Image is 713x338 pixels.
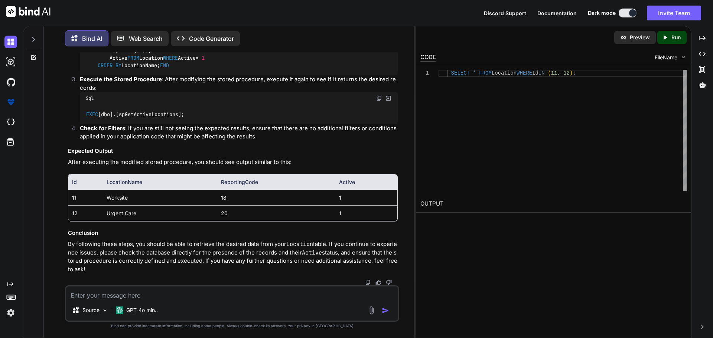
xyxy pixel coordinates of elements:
span: SELECT [451,70,469,76]
td: 20 [217,205,335,221]
h3: Conclusion [68,229,398,237]
td: 11 [68,190,103,205]
img: darkAi-studio [4,56,17,68]
span: , [557,70,560,76]
p: Code Generator [189,34,234,43]
div: CODE [420,53,436,62]
span: 1 [202,55,205,61]
p: GPT-4o min.. [126,306,158,314]
span: Sql [86,95,94,101]
p: Bind can provide inaccurate information, including about people. Always double-check its answers.... [65,323,399,329]
span: WHERE [163,55,178,61]
img: Open in Browser [385,95,392,102]
p: : After modifying the stored procedure, execute it again to see if it returns the desired records: [80,75,398,92]
img: dislike [386,279,392,285]
th: LocationName [103,174,217,190]
code: [dbo].[spGetActiveLocations]; [86,111,185,118]
img: copy [365,279,371,285]
td: 18 [217,190,335,205]
td: Worksite [103,190,217,205]
span: FROM [479,70,492,76]
img: Bind AI [6,6,51,17]
span: EXEC [86,111,98,118]
span: BY [115,62,121,69]
h3: Expected Output [68,147,398,155]
p: After executing the modified stored procedure, you should see output similar to this: [68,158,398,167]
img: copy [376,95,382,101]
th: Active [335,174,397,190]
span: ( [548,70,551,76]
p: By following these steps, you should be able to retrieve the desired data from your table. If you... [68,240,398,273]
img: like [375,279,381,285]
img: cloudideIcon [4,116,17,128]
button: Invite Team [647,6,701,20]
img: icon [382,307,389,314]
span: IN [538,70,545,76]
strong: Check for Filters [80,125,125,132]
div: 1 [420,70,429,77]
img: attachment [367,306,376,315]
img: githubDark [4,76,17,88]
span: Location [492,70,517,76]
span: 12 [563,70,570,76]
span: FROM [127,55,139,61]
img: premium [4,96,17,108]
img: settings [4,306,17,319]
span: ORDER [98,62,113,69]
td: 1 [335,205,397,221]
button: Documentation [537,9,577,17]
th: ReportingCode [217,174,335,190]
code: Active [302,249,322,256]
span: 11 [551,70,557,76]
th: Id [68,174,103,190]
img: GPT-4o mini [116,306,123,314]
img: Pick Models [102,307,108,314]
span: FileName [655,54,677,61]
td: 1 [335,190,397,205]
p: Run [671,34,681,41]
code: Location [286,240,313,248]
span: Dark mode [588,9,616,17]
img: chevron down [680,54,687,60]
p: Web Search [129,34,163,43]
p: Source [82,306,100,314]
td: Urgent Care [103,205,217,221]
span: ; [573,70,576,76]
p: : If you are still not seeing the expected results, ensure that there are no additional filters o... [80,124,398,141]
span: ) [570,70,573,76]
h2: OUTPUT [416,195,691,213]
span: = [196,55,199,61]
span: END [160,62,169,69]
span: Id [532,70,538,76]
td: 12 [68,205,103,221]
button: Discord Support [484,9,526,17]
span: WHERE [517,70,532,76]
p: Preview [630,34,650,41]
p: Bind AI [82,34,102,43]
img: preview [620,34,627,41]
span: Documentation [537,10,577,16]
strong: Execute the Stored Procedure [80,76,162,83]
span: Discord Support [484,10,526,16]
img: darkChat [4,36,17,48]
